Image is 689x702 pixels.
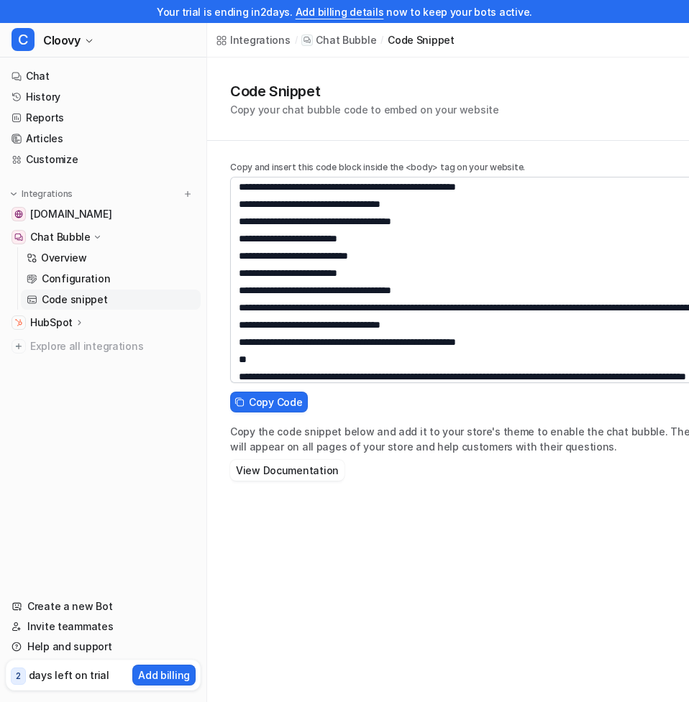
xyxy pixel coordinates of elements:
[296,6,384,18] a: Add billing details
[6,596,201,616] a: Create a new Bot
[6,204,201,224] a: help.cloover.co[DOMAIN_NAME]
[16,670,21,683] p: 2
[316,33,376,47] p: Chat Bubble
[43,30,81,50] span: Cloovy
[138,668,190,683] p: Add billing
[388,32,455,47] a: code snippet
[230,102,499,117] p: Copy your chat bubble code to embed on your website
[301,33,376,47] a: Chat Bubble
[21,290,201,310] a: Code snippet
[14,233,23,241] img: Chat Bubble
[6,616,201,637] a: Invite teammates
[22,188,73,200] p: Integrations
[230,32,291,47] div: Integrations
[6,108,201,128] a: Reports
[6,66,201,86] a: Chat
[42,272,110,286] p: Configuration
[9,189,19,199] img: expand menu
[14,318,23,327] img: HubSpot
[295,34,298,47] span: /
[21,248,201,268] a: Overview
[132,665,196,685] button: Add billing
[230,80,499,102] h1: Code Snippet
[6,187,77,201] button: Integrations
[12,339,26,354] img: explore all integrations
[30,230,91,244] p: Chat Bubble
[6,87,201,107] a: History
[30,335,195,358] span: Explore all integrations
[30,207,111,221] span: [DOMAIN_NAME]
[230,460,344,481] button: View Documentation
[29,668,109,683] p: days left on trial
[230,392,308,412] button: Copy Code
[21,269,201,289] a: Configuration
[216,32,291,47] a: Integrations
[41,251,87,265] p: Overview
[249,394,302,410] span: Copy Code
[6,149,201,170] a: Customize
[6,637,201,657] a: Help and support
[12,28,35,51] span: C
[30,315,73,330] p: HubSpot
[42,292,108,307] p: Code snippet
[6,336,201,356] a: Explore all integrations
[183,189,193,199] img: menu_add.svg
[6,129,201,149] a: Articles
[380,34,383,47] span: /
[234,397,245,407] img: copy
[14,210,23,218] img: help.cloover.co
